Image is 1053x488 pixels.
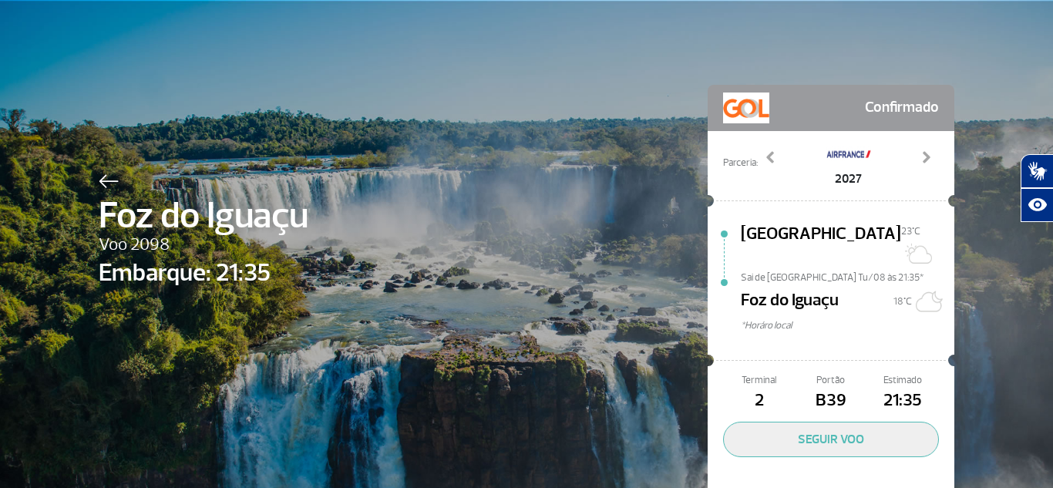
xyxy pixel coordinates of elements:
span: Terminal [723,373,795,388]
span: 2027 [826,170,872,188]
span: Voo 2098 [99,232,308,258]
span: Sai de [GEOGRAPHIC_DATA] Tu/08 às 21:35* [741,271,954,281]
button: Abrir tradutor de língua de sinais. [1021,154,1053,188]
span: Parceria: [723,156,758,170]
span: 23°C [901,225,920,237]
img: Sol com algumas nuvens [901,238,932,269]
button: SEGUIR VOO [723,422,939,457]
span: [GEOGRAPHIC_DATA] [741,221,901,271]
span: 18°C [893,295,912,308]
span: Embarque: 21:35 [99,254,308,291]
span: 2 [723,388,795,414]
div: Plugin de acessibilidade da Hand Talk. [1021,154,1053,222]
span: Foz do Iguaçu [99,188,308,244]
button: Abrir recursos assistivos. [1021,188,1053,222]
span: Foz do Iguaçu [741,288,839,318]
span: 21:35 [867,388,939,414]
span: *Horáro local [741,318,954,333]
span: B39 [795,388,866,414]
span: Confirmado [865,93,939,123]
img: Céu limpo [912,286,943,317]
span: Estimado [867,373,939,388]
span: Portão [795,373,866,388]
